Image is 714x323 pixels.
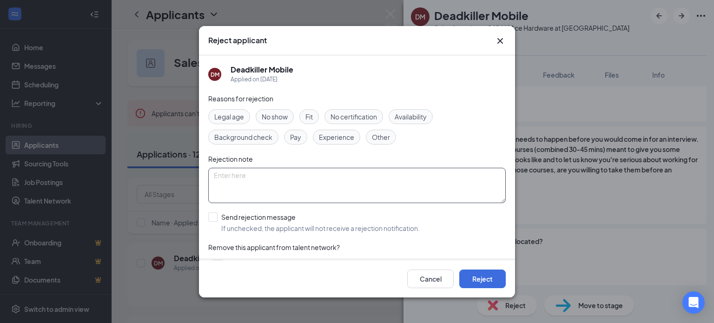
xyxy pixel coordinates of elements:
[495,35,506,46] button: Close
[214,112,244,122] span: Legal age
[262,112,288,122] span: No show
[231,75,293,84] div: Applied on [DATE]
[290,132,301,142] span: Pay
[331,112,377,122] span: No certification
[305,112,313,122] span: Fit
[214,132,272,142] span: Background check
[208,243,340,251] span: Remove this applicant from talent network?
[372,132,390,142] span: Other
[208,94,273,103] span: Reasons for rejection
[208,35,267,46] h3: Reject applicant
[231,65,293,75] h5: Deadkiller Mobile
[231,260,242,271] span: Yes
[682,291,705,314] div: Open Intercom Messenger
[407,269,454,288] button: Cancel
[459,269,506,288] button: Reject
[211,70,219,78] div: DM
[495,35,506,46] svg: Cross
[319,132,354,142] span: Experience
[395,112,427,122] span: Availability
[208,155,253,163] span: Rejection note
